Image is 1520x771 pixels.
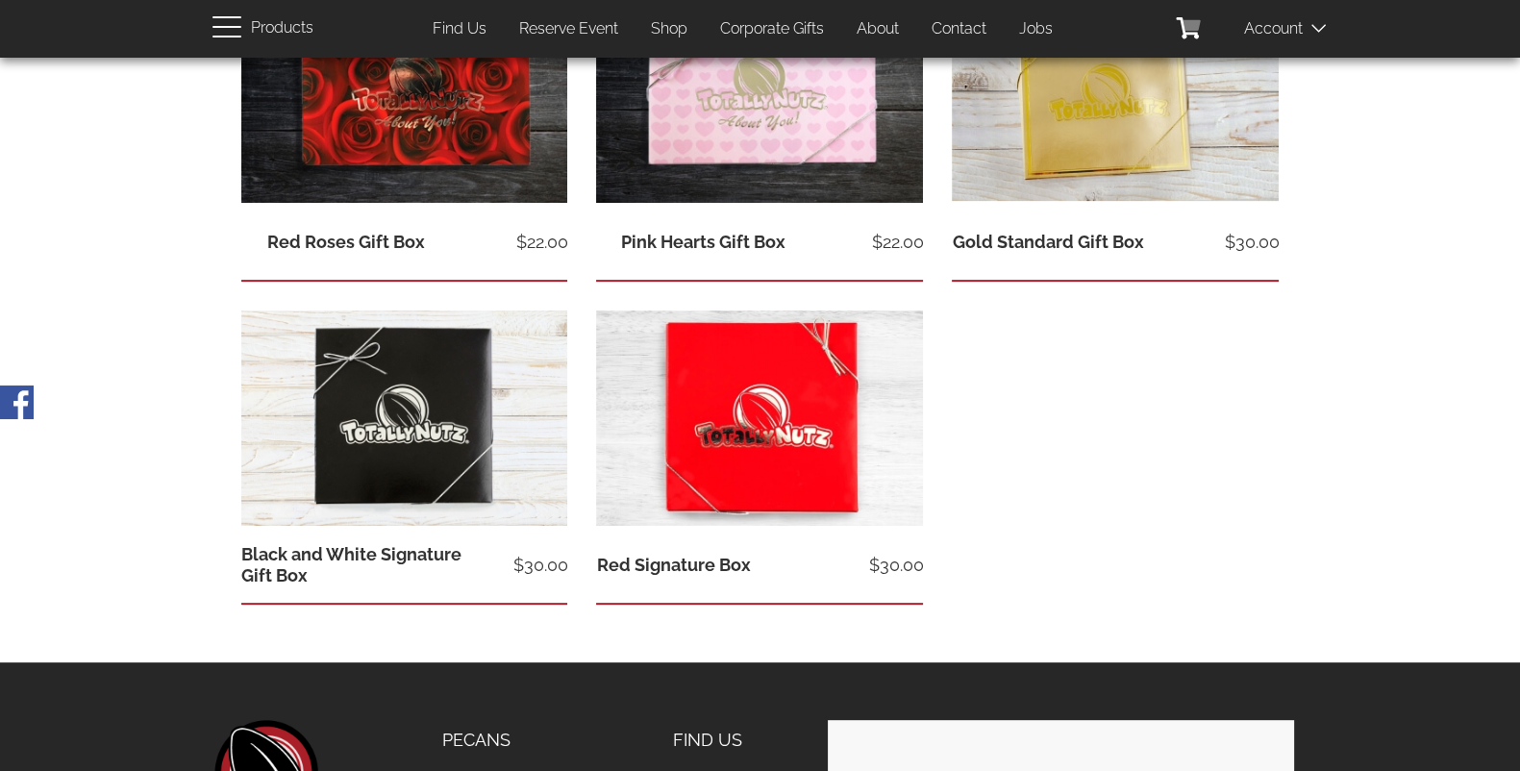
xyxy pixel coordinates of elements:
[842,11,913,48] a: About
[952,232,1143,252] a: Gold Standard Gift Box
[241,311,568,526] img: black square box with silver totally nutz logo embossed on top and closed with a silver ribbon, b...
[505,11,633,48] a: Reserve Event
[418,11,501,48] a: Find Us
[241,544,461,585] a: Black and White Signature Gift Box
[251,14,313,42] span: Products
[706,11,838,48] a: Corporate Gifts
[659,720,813,760] a: Find Us
[428,720,549,760] a: Pecans
[620,232,785,252] a: Pink Hearts Gift Box
[267,232,425,252] a: Red Roses Gift Box
[917,11,1001,48] a: Contact
[596,311,923,529] img: 4-choice red signature gift box viewed from the top
[596,555,750,575] a: Red Signature Box
[636,11,702,48] a: Shop
[1005,11,1067,48] a: Jobs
